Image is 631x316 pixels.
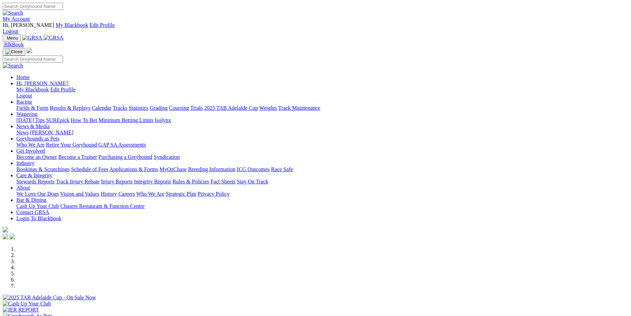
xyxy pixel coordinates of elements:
a: Privacy Policy [198,191,230,197]
a: About [16,185,30,191]
img: IER REPORT [3,307,39,313]
div: Racing [16,105,628,111]
a: Rules & Policies [172,179,209,184]
a: Retire Your Greyhound [46,142,97,148]
img: twitter.svg [10,234,15,239]
a: News & Media [16,123,50,129]
a: My Blackbook [16,87,49,92]
a: MyOzChase [159,166,187,172]
a: Logout [3,28,18,34]
a: Cash Up Your Club [16,203,59,209]
img: 2025 TAB Adelaide Cup - On Sale Now [3,295,96,301]
a: Integrity Reports [134,179,171,184]
a: ICG Outcomes [237,166,270,172]
a: Breeding Information [188,166,235,172]
a: Coursing [169,105,189,111]
a: Track Maintenance [278,105,320,111]
button: Toggle navigation [3,48,25,56]
a: Applications & Forms [109,166,158,172]
a: Schedule of Fees [71,166,108,172]
a: BlkBook [3,42,24,47]
a: 2025 TAB Adelaide Cup [204,105,258,111]
a: Racing [16,99,32,105]
a: Greyhounds as Pets [16,136,59,141]
a: Fact Sheets [211,179,235,184]
a: Bar & Dining [16,197,46,203]
a: Edit Profile [90,22,115,28]
div: Greyhounds as Pets [16,142,628,148]
a: My Blackbook [56,22,88,28]
a: [DATE] Tips [16,117,45,123]
a: SUREpick [46,117,69,123]
a: Calendar [92,105,111,111]
a: Tracks [113,105,127,111]
a: Stay On Track [237,179,268,184]
a: Results & Replays [50,105,90,111]
a: Become a Trainer [58,154,97,160]
button: Toggle navigation [3,34,21,42]
a: Care & Integrity [16,172,52,178]
a: Login To Blackbook [16,215,61,221]
a: Edit Profile [50,87,76,92]
img: Cash Up Your Club [3,301,51,307]
a: Chasers Restaurant & Function Centre [60,203,144,209]
div: Care & Integrity [16,179,628,185]
img: Search [3,63,23,69]
a: Statistics [129,105,149,111]
a: Isolynx [155,117,171,123]
a: Careers [118,191,135,197]
a: Strategic Plan [166,191,196,197]
div: About [16,191,628,197]
a: Injury Reports [101,179,133,184]
a: Home [16,74,30,80]
a: Wagering [16,111,37,117]
a: Stewards Reports [16,179,55,184]
a: Industry [16,160,34,166]
a: Grading [150,105,168,111]
a: Weights [259,105,277,111]
a: How To Bet [71,117,97,123]
span: Menu [7,35,18,41]
a: Race Safe [271,166,293,172]
img: Close [5,49,22,55]
div: Get Involved [16,154,628,160]
img: GRSA [22,35,42,41]
a: Become an Owner [16,154,57,160]
span: BlkBook [4,42,24,47]
a: [PERSON_NAME] [30,130,73,135]
a: Hi, [PERSON_NAME] [16,80,69,86]
div: My Account [3,22,628,34]
img: GRSA [44,35,64,41]
a: News [16,130,29,135]
a: We Love Our Dogs [16,191,59,197]
a: Track Injury Rebate [56,179,99,184]
input: Search [3,3,63,10]
div: News & Media [16,130,628,136]
img: facebook.svg [3,234,8,239]
div: Hi, [PERSON_NAME] [16,87,628,99]
a: My Account [3,16,30,22]
a: Fields & Form [16,105,48,111]
input: Search [3,56,63,63]
a: Minimum Betting Limits [98,117,153,123]
a: Trials [190,105,203,111]
img: logo-grsa-white.png [27,48,32,53]
a: GAP SA Assessments [98,142,146,148]
a: Get Involved [16,148,45,154]
a: Logout [16,93,32,99]
a: Syndication [154,154,180,160]
a: Contact GRSA [16,209,49,215]
a: Bookings & Scratchings [16,166,70,172]
a: Who We Are [136,191,165,197]
a: History [101,191,117,197]
div: Bar & Dining [16,203,628,209]
span: Hi, [PERSON_NAME] [3,22,54,28]
a: Vision and Values [60,191,99,197]
a: Purchasing a Greyhound [98,154,152,160]
div: Wagering [16,117,628,123]
div: Industry [16,166,628,172]
span: Hi, [PERSON_NAME] [16,80,68,86]
img: Search [3,10,23,16]
a: Who We Are [16,142,45,148]
img: logo-grsa-white.png [3,227,8,232]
